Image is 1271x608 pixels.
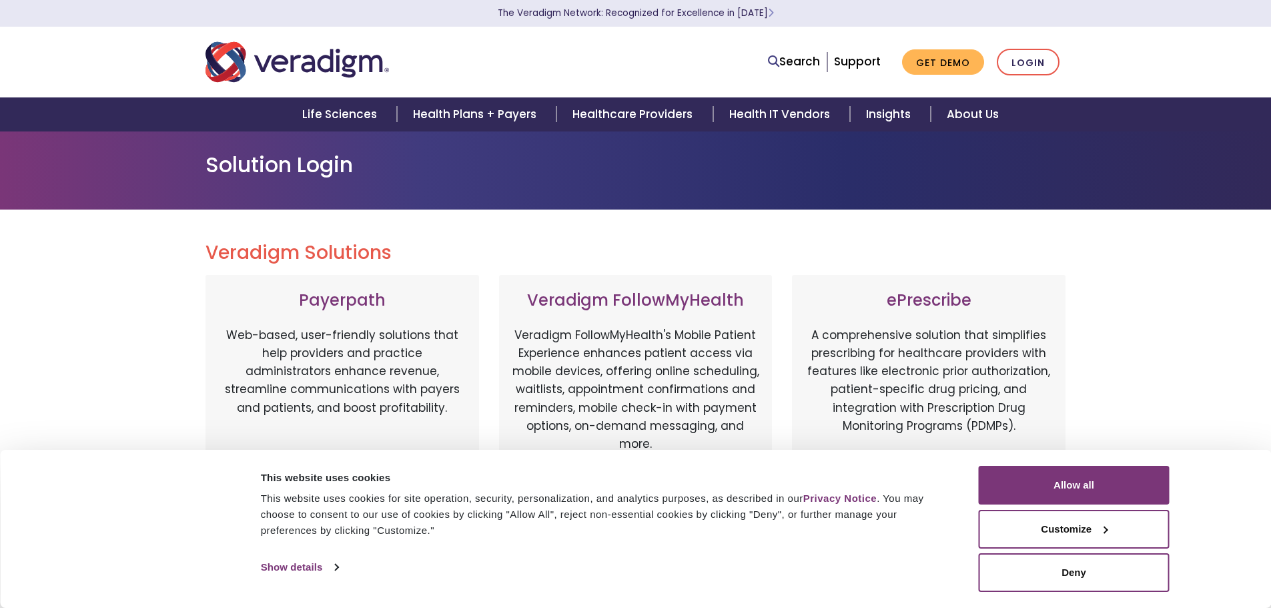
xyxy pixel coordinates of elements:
[286,97,397,131] a: Life Sciences
[803,493,877,504] a: Privacy Notice
[205,40,389,84] img: Veradigm logo
[902,49,984,75] a: Get Demo
[205,242,1066,264] h2: Veradigm Solutions
[397,97,556,131] a: Health Plans + Payers
[498,7,774,19] a: The Veradigm Network: Recognized for Excellence in [DATE]Learn More
[512,291,759,310] h3: Veradigm FollowMyHealth
[997,49,1060,76] a: Login
[261,470,949,486] div: This website uses cookies
[205,152,1066,178] h1: Solution Login
[805,291,1052,310] h3: ePrescribe
[834,53,881,69] a: Support
[219,326,466,467] p: Web-based, user-friendly solutions that help providers and practice administrators enhance revenu...
[261,491,949,539] div: This website uses cookies for site operation, security, personalization, and analytics purposes, ...
[805,326,1052,467] p: A comprehensive solution that simplifies prescribing for healthcare providers with features like ...
[979,510,1170,549] button: Customize
[979,553,1170,592] button: Deny
[261,557,338,577] a: Show details
[713,97,850,131] a: Health IT Vendors
[931,97,1015,131] a: About Us
[768,7,774,19] span: Learn More
[768,53,820,71] a: Search
[219,291,466,310] h3: Payerpath
[512,326,759,453] p: Veradigm FollowMyHealth's Mobile Patient Experience enhances patient access via mobile devices, o...
[979,466,1170,505] button: Allow all
[850,97,931,131] a: Insights
[556,97,713,131] a: Healthcare Providers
